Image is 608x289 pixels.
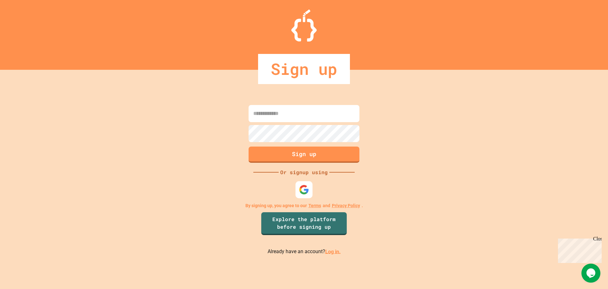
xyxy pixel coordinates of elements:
div: Sign up [258,54,350,84]
a: Terms [308,202,321,209]
p: Already have an account? [268,248,341,256]
button: Sign up [249,147,359,163]
a: Log in. [325,248,341,254]
div: Chat with us now!Close [3,3,44,40]
div: Or signup using [279,168,329,176]
a: Privacy Policy [332,202,360,209]
p: By signing up, you agree to our and . [245,202,363,209]
img: google-icon.svg [299,184,309,194]
iframe: chat widget [555,236,602,263]
img: Logo.svg [291,10,317,42]
iframe: chat widget [581,264,602,283]
a: Explore the platform before signing up [261,212,347,235]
